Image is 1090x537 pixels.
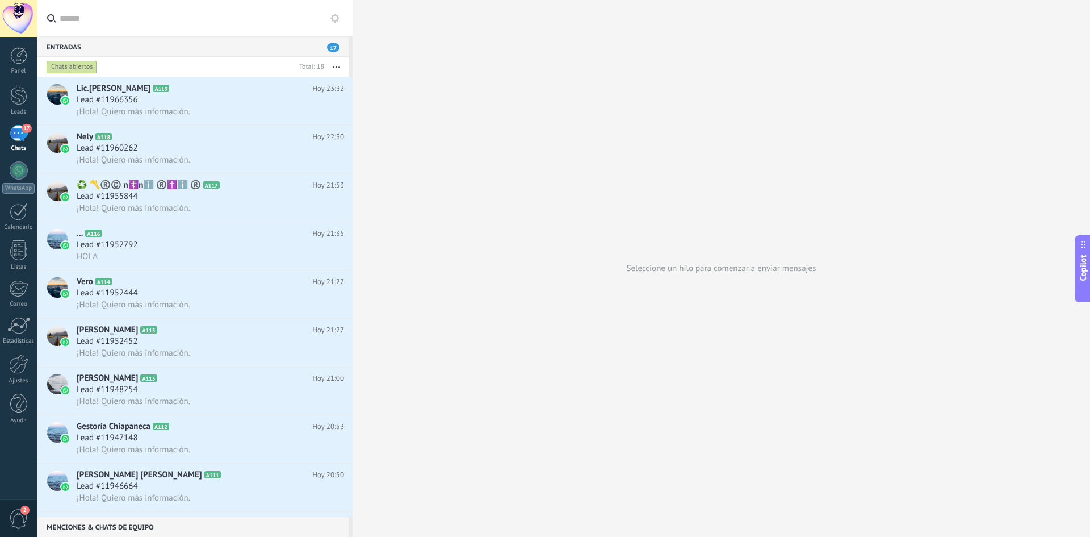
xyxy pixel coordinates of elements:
a: avatariconVeroA114Hoy 21:27Lead #11952444¡Hola! Quiero más información. [37,270,353,318]
span: ¡Hola! Quiero más información. [77,203,190,214]
span: Hoy 20:50 [312,469,344,481]
span: Hoy 21:27 [312,276,344,288]
a: avatariconGestoría ChiapanecaA112Hoy 20:53Lead #11947148¡Hola! Quiero más información. [37,415,353,463]
span: Hoy 21:27 [312,324,344,336]
span: A112 [153,423,169,430]
a: avataricon[PERSON_NAME]A113Hoy 21:00Lead #11948254¡Hola! Quiero más información. [37,367,353,415]
a: avataricon[PERSON_NAME]A115Hoy 21:27Lead #11952452¡Hola! Quiero más información. [37,319,353,367]
span: [PERSON_NAME] [77,373,138,384]
span: ♻️ 〽️®️©️ ️n☦️nℹ️ ®️✝️ℹ️ ®️ [77,180,201,191]
a: avatariconLic.[PERSON_NAME]A119Hoy 23:32Lead #11966356¡Hola! Quiero más información. [37,77,353,125]
div: Ajustes [2,377,35,385]
span: Hoy 21:35 [312,228,344,239]
span: ¡Hola! Quiero más información. [77,493,190,503]
div: Leads [2,109,35,116]
span: A113 [140,374,157,382]
div: Calendario [2,224,35,231]
img: icon [61,145,69,153]
span: Vero [77,276,93,288]
span: A116 [85,230,102,237]
span: 17 [327,43,339,52]
span: Hoy 20:53 [312,421,344,432]
span: Nely [77,131,93,143]
span: Hoy 22:30 [312,131,344,143]
span: Hoy 21:00 [312,373,344,384]
span: ¡Hola! Quiero más información. [77,348,190,359]
span: A115 [140,326,157,334]
span: Gestoría Chiapaneca [77,421,150,432]
img: icon [61,242,69,249]
span: Lead #11960262 [77,143,138,154]
span: A118 [95,133,112,140]
div: Estadísticas [2,338,35,345]
div: Menciones & Chats de equipo [37,517,349,537]
span: Lead #11948254 [77,384,138,396]
span: Copilot [1078,255,1089,281]
a: avataricon[PERSON_NAME] [PERSON_NAME]A111Hoy 20:50Lead #11946664¡Hola! Quiero más información. [37,464,353,511]
span: Lead #11947148 [77,432,138,444]
span: HOLA [77,251,98,262]
div: Correo [2,301,35,308]
span: A119 [153,85,169,92]
span: Lead #11966356 [77,94,138,106]
span: ¡Hola! Quiero más información. [77,396,190,407]
a: avatariconNelyA118Hoy 22:30Lead #11960262¡Hola! Quiero más información. [37,126,353,173]
img: icon [61,483,69,491]
img: icon [61,193,69,201]
div: WhatsApp [2,183,35,194]
img: icon [61,97,69,105]
span: A114 [95,278,112,285]
div: Entradas [37,36,349,57]
span: A111 [204,471,221,478]
span: Lead #11952444 [77,288,138,299]
span: [PERSON_NAME] [77,324,138,336]
a: avataricon♻️ 〽️®️©️ ️n☦️nℹ️ ®️✝️ℹ️ ®️A117Hoy 21:53Lead #11955844¡Hola! Quiero más información. [37,174,353,222]
span: Lead #11952792 [77,239,138,251]
div: Total: 18 [295,61,324,73]
img: icon [61,435,69,443]
div: Listas [2,264,35,271]
span: ¡Hola! Quiero más información. [77,444,190,455]
button: Más [324,57,349,77]
div: Ayuda [2,417,35,424]
span: Hoy 21:53 [312,180,344,191]
span: ¡Hola! Quiero más información. [77,155,190,165]
span: 2 [20,506,30,515]
div: Chats abiertos [47,60,97,74]
span: Lead #11946664 [77,481,138,492]
img: icon [61,338,69,346]
span: Lead #11955844 [77,191,138,202]
a: avataricon...A116Hoy 21:35Lead #11952792HOLA [37,222,353,270]
img: icon [61,290,69,298]
span: ... [77,228,83,239]
div: Chats [2,145,35,152]
span: Lic.[PERSON_NAME] [77,83,150,94]
span: A117 [203,181,220,189]
span: 17 [22,124,31,133]
img: icon [61,386,69,394]
span: Hoy 23:32 [312,83,344,94]
span: Lead #11952452 [77,336,138,347]
span: ¡Hola! Quiero más información. [77,106,190,117]
div: Panel [2,68,35,75]
span: [PERSON_NAME] [PERSON_NAME] [77,469,202,481]
span: ¡Hola! Quiero más información. [77,299,190,310]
